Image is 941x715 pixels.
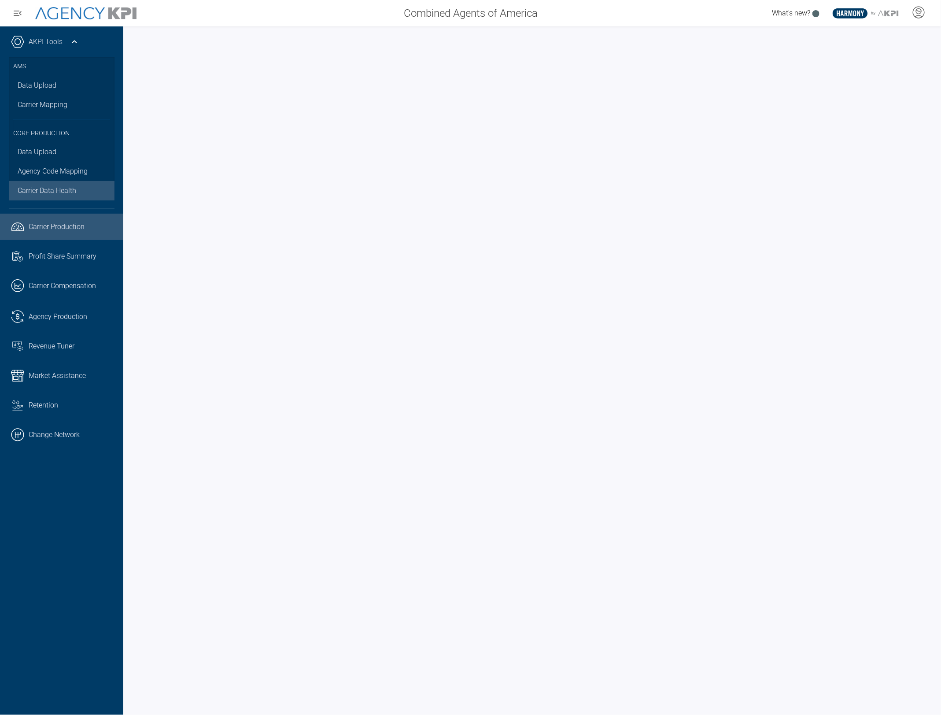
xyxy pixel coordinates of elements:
[9,162,114,181] a: Agency Code Mapping
[29,251,96,262] span: Profit Share Summary
[404,5,538,21] span: Combined Agents of America
[29,222,85,232] span: Carrier Production
[13,57,110,76] h3: AMS
[29,311,87,322] span: Agency Production
[18,185,76,196] span: Carrier Data Health
[29,37,63,47] a: AKPI Tools
[29,400,114,411] div: Retention
[9,76,114,95] a: Data Upload
[772,9,810,17] span: What's new?
[9,142,114,162] a: Data Upload
[29,281,96,291] span: Carrier Compensation
[29,370,86,381] span: Market Assistance
[9,95,114,115] a: Carrier Mapping
[29,341,74,352] span: Revenue Tuner
[9,181,114,200] a: Carrier Data Health
[13,119,110,143] h3: Core Production
[35,7,137,20] img: AgencyKPI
